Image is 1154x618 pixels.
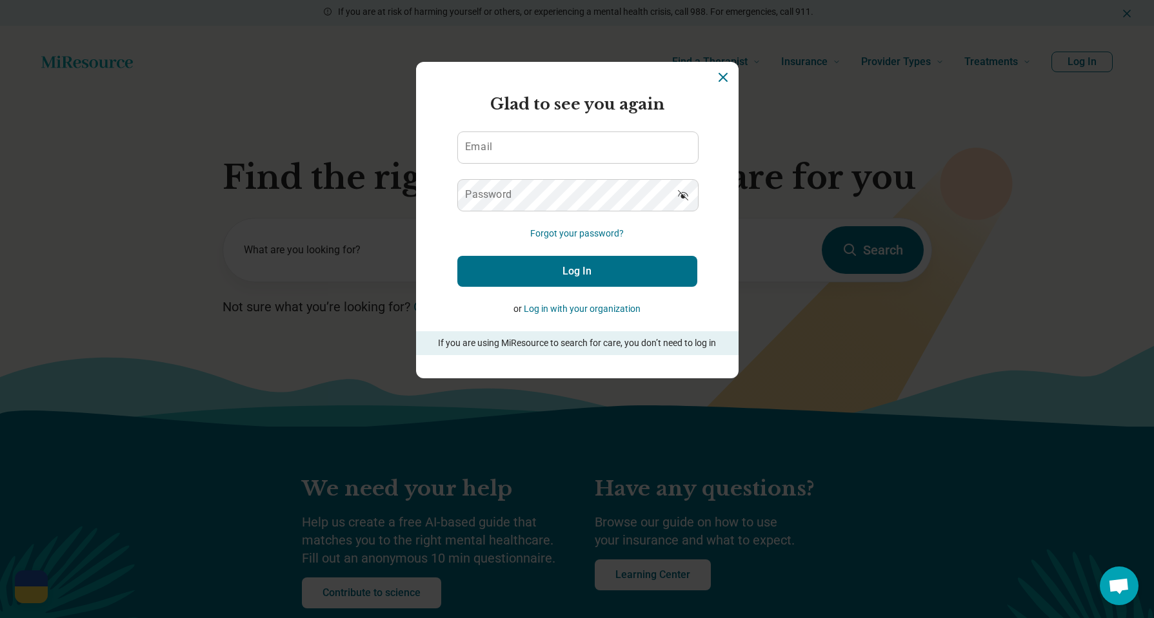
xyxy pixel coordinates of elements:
[457,302,697,316] p: or
[434,336,721,350] p: If you are using MiResource to search for care, you don’t need to log in
[669,179,697,210] button: Show password
[715,70,731,85] button: Dismiss
[530,227,624,240] button: Forgot your password?
[416,62,739,378] section: Login Dialog
[465,189,512,200] label: Password
[457,93,697,116] h2: Glad to see you again
[465,142,492,152] label: Email
[457,256,697,287] button: Log In
[524,302,641,316] button: Log in with your organization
